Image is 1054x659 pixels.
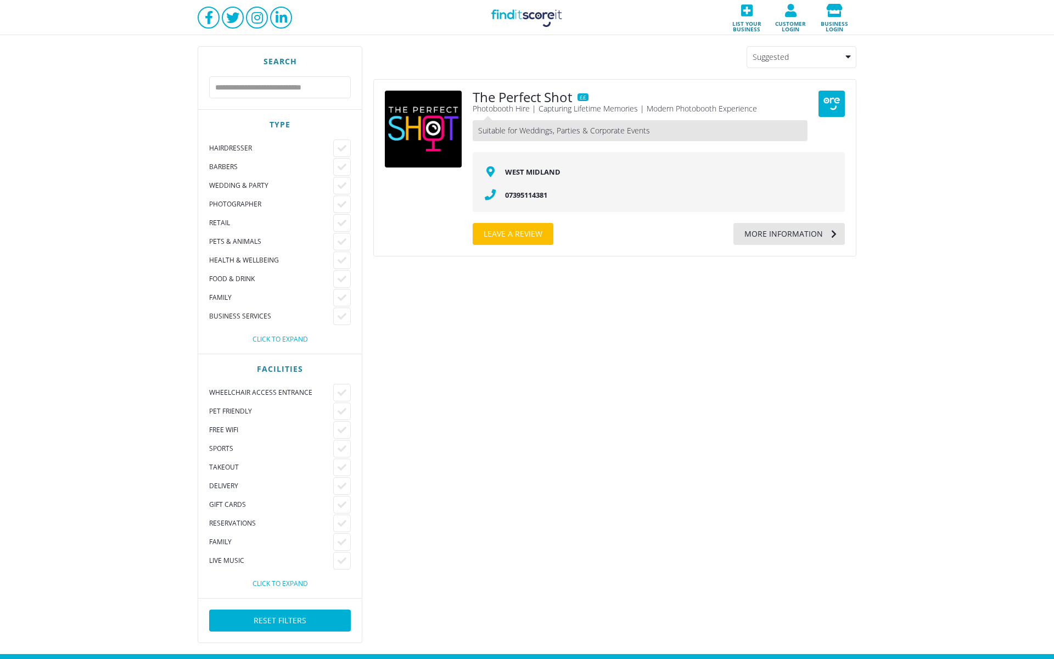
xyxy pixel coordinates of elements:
div: Wheelchair access entrance [209,388,333,397]
div: Business Services [209,312,333,321]
div: Facilities [209,365,351,373]
div: Food & Drink [209,275,333,283]
span: Customer login [772,17,809,32]
span: List your business [728,17,765,32]
div: More information [733,223,823,245]
div: Search [209,58,351,65]
a: West Midland [505,167,560,177]
div: Photobooth Hire | Capturing Lifetime Memories | Modern Photobooth Experience [473,104,808,114]
div: Pets & Animals [209,237,333,246]
a: More information [733,223,845,245]
div: Photographer [209,200,333,209]
div: Gift cards [209,500,333,509]
div: Free WiFi [209,426,333,434]
div: Suggested [747,46,856,68]
span: Business login [816,17,853,32]
div: Family [209,293,333,302]
div: Suitable for Weddings, Parties & Corporate Events [473,120,808,141]
a: 07395114381 [505,190,547,200]
div: Delivery [209,482,333,490]
div: Retail [209,219,333,227]
div: Family [209,538,333,546]
div: Barbers [209,163,333,171]
div: Type [209,121,351,129]
div: Sports [209,444,333,453]
div: Health & Wellbeing [209,256,333,265]
a: Customer login [769,1,812,35]
div: Wedding & Party [209,181,333,190]
div: Click to expand [209,336,351,343]
a: Leave a review [473,223,553,245]
div: Takeout [209,463,333,472]
a: The Perfect Shot [473,91,572,104]
a: List your business [725,1,769,35]
div: ££ [578,93,588,101]
div: Hairdresser [209,144,333,153]
div: Live music [209,556,333,565]
a: Business login [812,1,856,35]
div: Pet friendly [209,407,333,416]
div: Click to expand [209,580,351,587]
div: Reset filters [243,610,317,632]
div: Reservations [209,519,333,528]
